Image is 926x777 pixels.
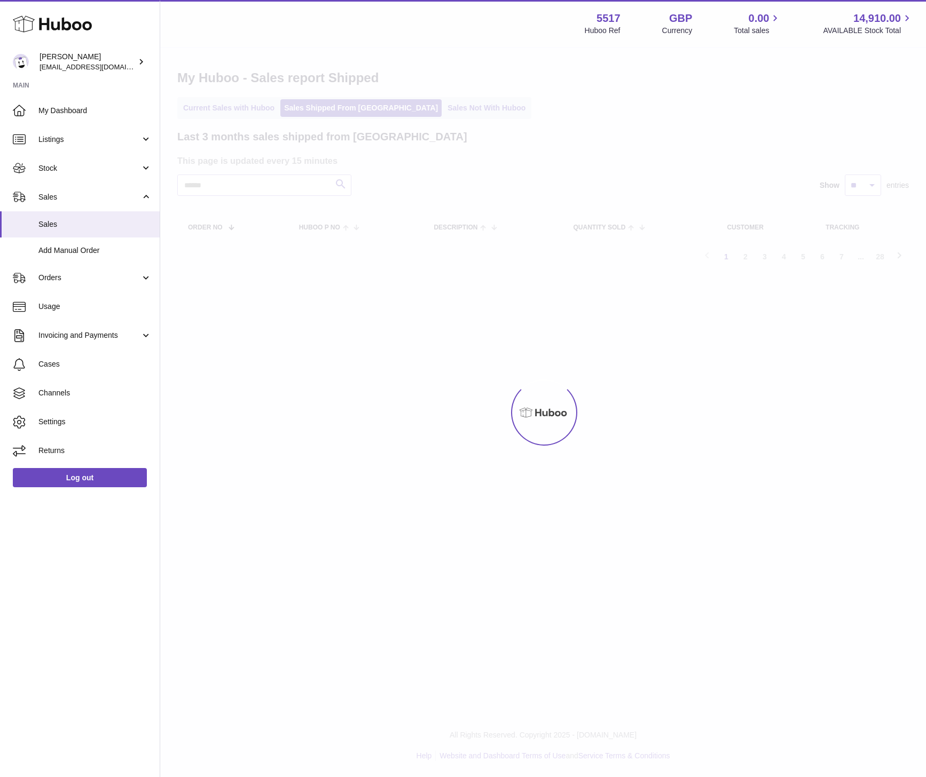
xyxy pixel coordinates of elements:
[38,330,140,340] span: Invoicing and Payments
[38,219,152,229] span: Sales
[597,11,621,26] strong: 5517
[38,245,152,256] span: Add Manual Order
[38,163,140,173] span: Stock
[38,359,152,369] span: Cases
[823,11,913,36] a: 14,910.00 AVAILABLE Stock Total
[853,11,901,26] span: 14,910.00
[38,446,152,456] span: Returns
[13,468,147,487] a: Log out
[38,417,152,427] span: Settings
[669,11,692,26] strong: GBP
[585,26,621,36] div: Huboo Ref
[38,388,152,398] span: Channels
[734,26,781,36] span: Total sales
[13,54,29,70] img: alessiavanzwolle@hotmail.com
[662,26,693,36] div: Currency
[40,62,157,71] span: [EMAIL_ADDRESS][DOMAIN_NAME]
[734,11,781,36] a: 0.00 Total sales
[38,106,152,116] span: My Dashboard
[38,273,140,283] span: Orders
[38,302,152,312] span: Usage
[38,192,140,202] span: Sales
[749,11,770,26] span: 0.00
[38,134,140,145] span: Listings
[823,26,913,36] span: AVAILABLE Stock Total
[40,52,136,72] div: [PERSON_NAME]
